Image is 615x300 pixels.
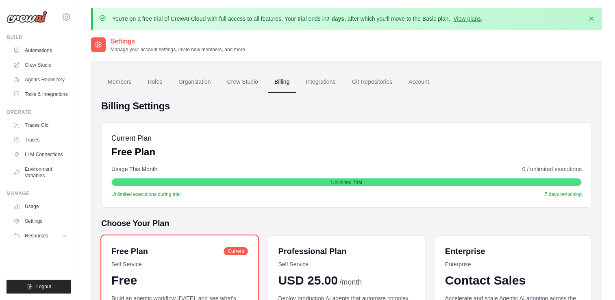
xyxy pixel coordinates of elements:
[224,247,248,255] span: Current
[112,15,482,23] p: You're on a free trial of CrewAI Cloud with full access to all features. Your trial ends in , aft...
[36,283,51,290] span: Logout
[25,233,48,239] span: Resources
[111,273,248,288] div: Free
[10,73,71,86] a: Agents Repository
[10,59,71,72] a: Crew Studio
[111,165,157,173] span: Usage This Month
[101,217,592,229] h5: Choose Your Plan
[445,246,582,257] h6: Enterprise
[345,71,399,93] a: Git Repositories
[111,246,148,257] h6: Free Plan
[522,165,582,173] span: 0 / unlimited executions
[10,44,71,57] a: Automations
[111,37,246,46] h2: Settings
[10,163,71,182] a: Environment Variables
[453,15,480,22] a: View plans
[10,133,71,146] a: Traces
[111,46,246,53] p: Manage your account settings, invite new members, and more.
[101,71,138,93] a: Members
[7,34,71,41] div: Build
[278,246,346,257] h6: Professional Plan
[10,148,71,161] a: LLM Connections
[10,119,71,132] a: Traces Old
[326,15,344,22] strong: 7 days
[10,229,71,242] button: Resources
[10,215,71,228] a: Settings
[7,190,71,197] div: Manage
[7,11,47,23] img: Logo
[299,71,342,93] a: Integrations
[545,191,582,198] span: 7 days remaining
[445,260,582,268] p: Enterprise
[111,260,248,268] p: Self Service
[445,273,582,288] div: Contact Sales
[172,71,217,93] a: Organization
[101,100,592,113] h4: Billing Settings
[268,71,296,93] a: Billing
[111,133,155,144] h5: Current Plan
[221,71,265,93] a: Crew Studio
[10,200,71,213] a: Usage
[278,273,338,288] span: USD 25.00
[111,191,180,198] span: Unlimited executions during trial
[141,71,169,93] a: Roles
[7,280,71,293] button: Logout
[111,146,155,159] p: Free Plan
[402,71,436,93] a: Account
[278,260,415,268] p: Self Service
[10,88,71,101] a: Tools & Integrations
[339,277,362,288] span: /month
[7,109,71,115] div: Operate
[331,179,362,186] span: Unlimited Trial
